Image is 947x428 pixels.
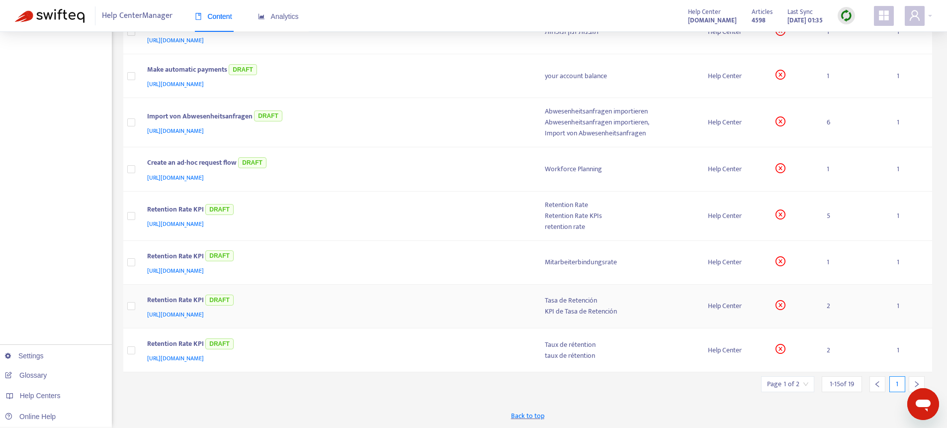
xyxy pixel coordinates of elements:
span: area-chart [258,13,265,20]
td: 1 [889,285,932,328]
a: [DOMAIN_NAME] [688,14,737,26]
span: appstore [878,9,890,21]
td: 1 [889,54,932,98]
img: sync.dc5367851b00ba804db3.png [840,9,853,22]
span: close-circle [775,163,785,173]
td: 1 [889,147,932,191]
span: Help Center Manager [102,6,172,25]
td: 1 [889,98,932,147]
span: user [909,9,921,21]
span: DRAFT [254,110,282,121]
span: Last Sync [787,6,813,17]
span: close-circle [775,256,785,266]
td: 1 [819,10,889,54]
div: KPI de Tasa de Retención [545,306,692,317]
span: Help Center [688,6,721,17]
td: 1 [889,241,932,285]
a: Online Help [5,413,56,421]
div: Workforce Planning [545,164,692,175]
span: close-circle [775,300,785,310]
span: 1 - 15 of 19 [830,379,854,389]
span: [URL][DOMAIN_NAME] [147,173,204,183]
span: DRAFT [205,204,234,215]
span: [URL][DOMAIN_NAME] [147,266,204,276]
div: Import von Abwesenheitsanfragen [545,128,692,139]
div: Help Center [708,345,760,356]
td: 2 [819,285,889,328]
div: Help Center [708,301,760,312]
span: DRAFT [205,295,234,306]
span: book [195,13,202,20]
div: Retention Rate [545,200,692,211]
div: Retention Rate KPIs [545,211,692,221]
strong: 4598 [752,15,766,26]
td: 6 [819,98,889,147]
span: close-circle [775,70,785,80]
td: 1 [819,54,889,98]
div: taux de rétention [545,350,692,361]
a: Settings [5,352,44,360]
span: DRAFT [205,250,234,261]
td: 5 [819,192,889,241]
img: Swifteq [15,9,85,23]
div: your account balance [545,71,692,82]
div: Retention Rate KPI [147,336,525,353]
td: 1 [889,328,932,372]
span: [URL][DOMAIN_NAME] [147,79,204,89]
iframe: Button to launch messaging window [907,388,939,420]
div: Make automatic payments [147,62,525,79]
span: DRAFT [238,157,266,168]
div: Help Center [708,71,760,82]
div: Retention Rate KPI [147,202,525,218]
span: Back to top [511,411,544,421]
div: Retention Rate KPI [147,249,525,265]
span: [URL][DOMAIN_NAME] [147,219,204,229]
span: Content [195,12,232,20]
span: close-circle [775,116,785,126]
td: 1 [819,241,889,285]
span: close-circle [775,210,785,219]
div: Abwesenheitsanfragen importieren, [545,117,692,128]
div: Import von Abwesenheitsanfragen [147,109,525,125]
td: 2 [819,328,889,372]
span: [URL][DOMAIN_NAME] [147,353,204,363]
div: Create an ad-hoc request flow [147,155,525,172]
span: DRAFT [205,338,234,349]
div: Abwesenheitsanfragen importieren [545,106,692,117]
span: DRAFT [229,64,257,75]
div: Retention Rate KPI [147,293,525,309]
div: Help Center [708,164,760,175]
span: left [874,381,881,388]
div: Mitarbeiterbindungsrate [545,257,692,268]
div: 1 [889,376,905,392]
div: Taux de rétention [545,339,692,350]
td: 1 [889,10,932,54]
div: Help Center [708,211,760,221]
span: Help Centers [20,392,61,400]
a: Glossary [5,371,47,379]
strong: [DOMAIN_NAME] [688,15,737,26]
span: [URL][DOMAIN_NAME] [147,310,204,320]
td: 1 [889,192,932,241]
div: תובנות זמן ונוכחות [545,26,692,37]
div: retention rate [545,221,692,232]
div: Help Center [708,117,760,128]
div: Help Center [708,257,760,268]
span: close-circle [775,344,785,354]
span: right [913,381,920,388]
div: Tasa de Retención [545,295,692,306]
span: Analytics [258,12,299,20]
span: [URL][DOMAIN_NAME] [147,126,204,136]
div: Help Center [708,26,760,37]
strong: [DATE] 01:35 [787,15,823,26]
span: [URL][DOMAIN_NAME] [147,35,204,45]
span: Articles [752,6,773,17]
td: 1 [819,147,889,191]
